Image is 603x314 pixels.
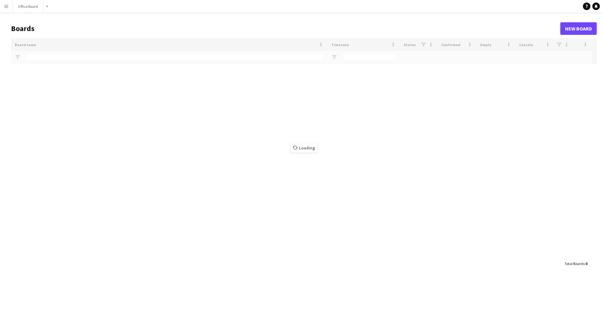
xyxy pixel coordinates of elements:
[291,143,317,153] span: Loading
[560,22,597,35] a: New Board
[11,24,560,33] h1: Boards
[585,261,587,266] span: 0
[564,261,584,266] span: Total Boards
[13,0,43,13] button: Office Board
[564,257,587,270] div: :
